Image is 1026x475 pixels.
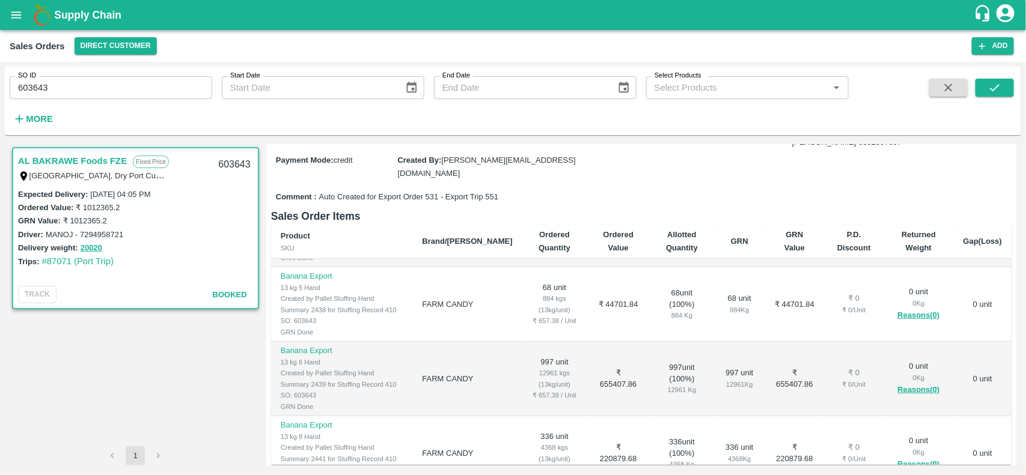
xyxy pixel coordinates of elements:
td: ₹ 44701.84 [765,267,824,342]
span: Booked [213,290,247,299]
td: 0 unit [954,342,1012,416]
label: [GEOGRAPHIC_DATA], Dry Port Customs, [GEOGRAPHIC_DATA], [GEOGRAPHIC_DATA], , [GEOGRAPHIC_DATA] [29,171,438,180]
a: AL BAKRAWE Foods FZE [18,153,127,169]
td: ₹ 655407.86 [765,342,824,416]
div: 0 unit [893,286,944,322]
nav: pagination navigation [101,446,169,465]
input: Enter SO ID [10,76,212,99]
label: Payment Mode : [276,156,334,165]
b: Ordered Quantity [539,230,570,252]
button: Add [972,37,1014,55]
div: 336 unit [724,442,756,464]
td: FARM CANDY [412,267,522,342]
p: Banana Export [281,345,403,357]
h6: Sales Order Items [271,208,1012,225]
div: 884 Kg [724,304,756,315]
button: Open [829,80,844,95]
div: ₹ 657.38 / Unit [532,464,578,475]
b: Gap(Loss) [963,237,1002,246]
div: 997 unit [724,368,756,390]
label: [DATE] 04:05 PM [90,190,150,199]
input: Select Products [650,80,825,95]
div: ₹ 657.38 / Unit [532,390,578,401]
div: ₹ 0 / Unit [834,304,874,315]
div: 603643 [211,151,257,179]
b: GRN [731,237,748,246]
td: 0 unit [954,267,1012,342]
b: GRN Value [784,230,805,252]
label: SO ID [18,71,36,80]
label: ₹ 1012365.2 [76,203,120,212]
div: 0 unit [893,361,944,397]
button: Reasons(0) [893,458,944,471]
label: Ordered Value: [18,203,73,212]
div: 4368 Kg [724,453,756,464]
span: [PERSON_NAME][EMAIL_ADDRESS][DOMAIN_NAME] [397,156,575,178]
div: 0 Kg [893,298,944,309]
div: 68 unit ( 100 %) [659,288,704,321]
button: Choose date [400,76,423,99]
label: Expected Delivery : [18,190,88,199]
div: 997 unit ( 100 %) [659,362,704,396]
div: SKU [281,243,403,253]
input: End Date [434,76,608,99]
span: Auto Created for Export Order 531 - Export Trip 551 [319,192,498,203]
label: Created By : [397,156,441,165]
div: customer-support [974,4,995,26]
div: 12961 kgs (13kg/unit) [532,368,578,390]
div: ₹ 0 / Unit [834,379,874,390]
div: Created by Pallet Stuffing Hand Summary 2439 for Stuffing Record 410 SO: 603643 [281,368,403,401]
div: 884 Kg [659,310,704,321]
b: P.D. Discount [837,230,871,252]
div: GRN Done [281,327,403,337]
button: Reasons(0) [893,383,944,397]
div: 13 kg 5 Hand [281,282,403,293]
p: Banana Export [281,420,403,431]
b: Returned Weight [902,230,936,252]
div: GRN Done [281,401,403,412]
span: credit [334,156,353,165]
a: Supply Chain [54,7,974,23]
div: Created by Pallet Stuffing Hand Summary 2441 for Stuffing Record 410 SO: 603643 [281,442,403,475]
b: Ordered Value [603,230,634,252]
div: 884 kgs (13kg/unit) [532,293,578,315]
div: 0 unit [893,435,944,471]
label: Driver: [18,230,43,239]
p: Fixed Price [133,156,169,168]
td: 997 unit [522,342,587,416]
div: 13 kg 6 Hand [281,357,403,368]
button: open drawer [2,1,30,29]
label: GRN Value: [18,216,61,225]
label: ₹ 1012365.2 [63,216,107,225]
div: ₹ 0 [834,293,874,304]
label: Start Date [230,71,260,80]
div: 4368 kgs (13kg/unit) [532,442,578,464]
div: 0 Kg [893,372,944,383]
b: Supply Chain [54,9,121,21]
div: 12961 Kg [724,379,756,390]
img: logo [30,3,54,27]
div: 13 kg 8 Hand [281,431,403,442]
div: account of current user [995,2,1016,28]
button: 20020 [81,241,102,255]
label: End Date [442,71,470,80]
div: ₹ 0 / Unit [834,453,874,464]
div: 68 unit [724,293,756,315]
input: Start Date [222,76,395,99]
div: ₹ 657.38 / Unit [532,315,578,326]
label: Select Products [655,71,701,80]
td: ₹ 44701.84 [587,267,650,342]
p: Banana Export [281,271,403,282]
strong: More [26,114,53,124]
td: FARM CANDY [412,342,522,416]
button: Choose date [612,76,635,99]
b: Brand/[PERSON_NAME] [422,237,512,246]
label: Trips: [18,257,39,266]
div: 336 unit ( 100 %) [659,437,704,470]
b: Product [281,231,310,240]
div: 0 Kg [893,447,944,458]
td: 68 unit [522,267,587,342]
div: ₹ 0 [834,368,874,379]
div: ₹ 0 [834,442,874,453]
a: #87071 (Port Trip) [41,256,114,266]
